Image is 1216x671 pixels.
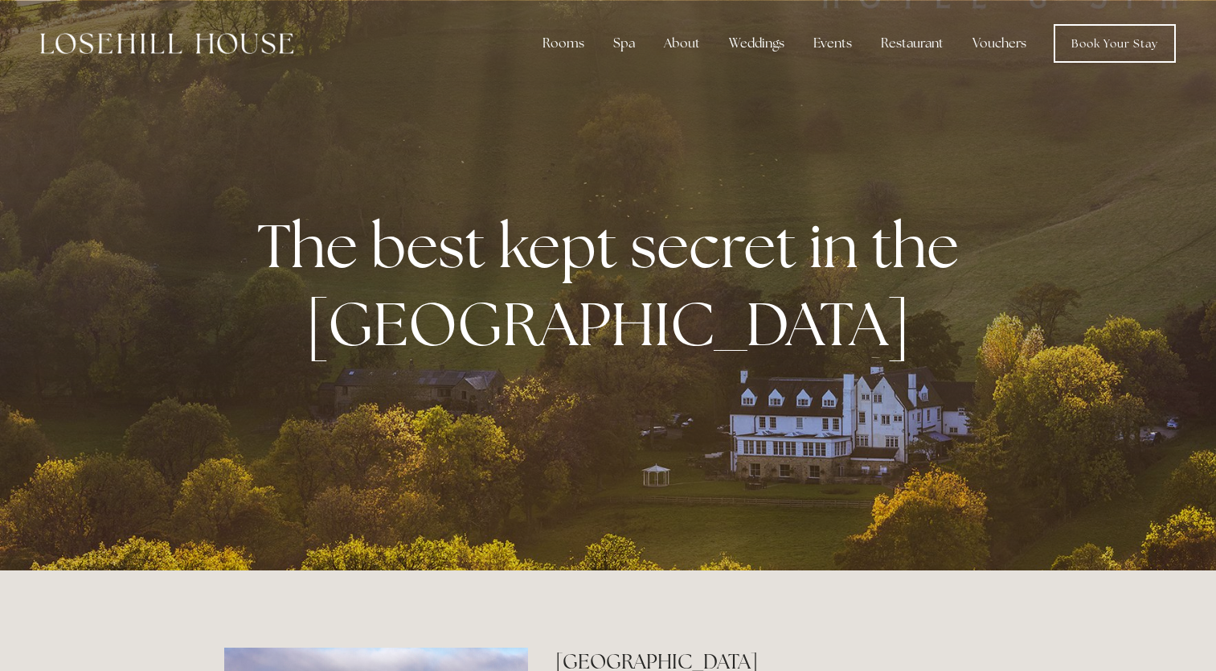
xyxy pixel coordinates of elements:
[651,27,713,60] div: About
[530,27,597,60] div: Rooms
[868,27,956,60] div: Restaurant
[257,206,972,364] strong: The best kept secret in the [GEOGRAPHIC_DATA]
[600,27,648,60] div: Spa
[800,27,865,60] div: Events
[716,27,797,60] div: Weddings
[40,33,293,54] img: Losehill House
[1054,24,1176,63] a: Book Your Stay
[960,27,1039,60] a: Vouchers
